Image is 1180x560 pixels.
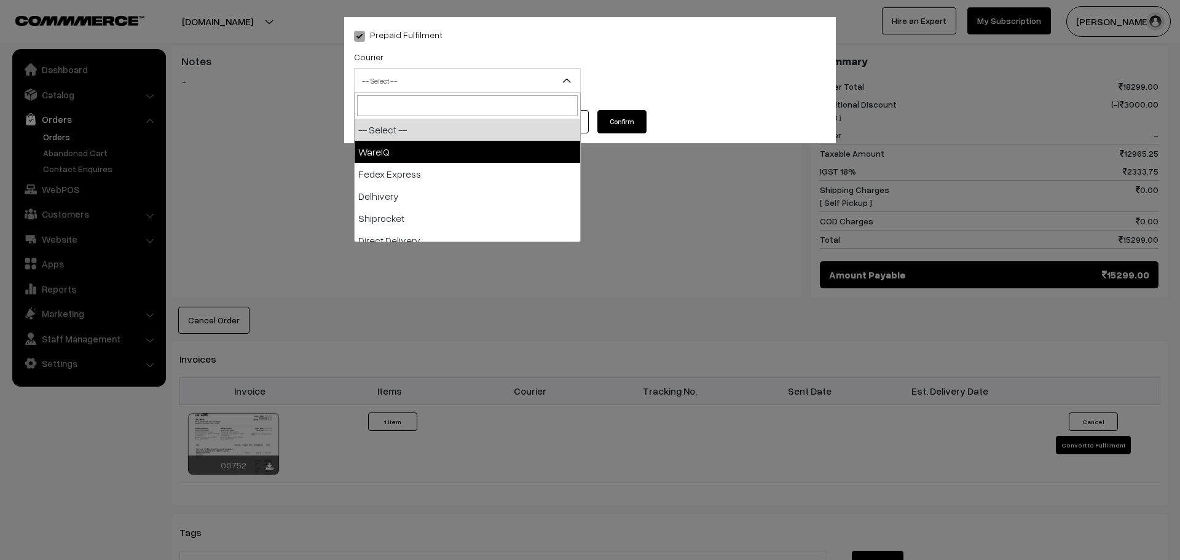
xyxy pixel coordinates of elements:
[355,163,580,185] li: Fedex Express
[355,207,580,229] li: Shiprocket
[354,68,581,93] span: -- Select --
[355,70,580,92] span: -- Select --
[355,141,580,163] li: WareIQ
[355,185,580,207] li: Delhivery
[354,50,383,63] label: Courier
[355,119,580,141] li: -- Select --
[354,28,442,41] label: Prepaid Fulfilment
[597,110,647,133] button: Confirm
[355,229,580,251] li: Direct Delivery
